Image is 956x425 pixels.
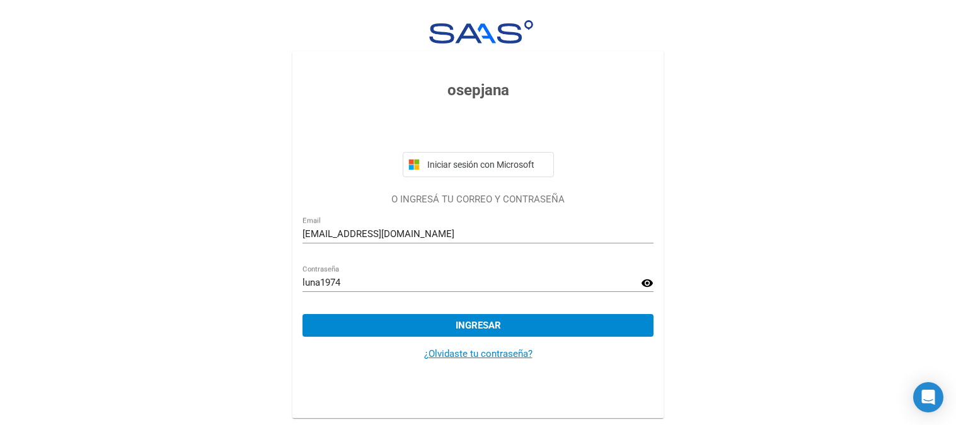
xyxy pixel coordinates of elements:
mat-icon: visibility [641,276,654,291]
a: ¿Olvidaste tu contraseña? [424,348,533,359]
div: Open Intercom Messenger [913,382,943,412]
span: Ingresar [456,320,501,331]
button: Iniciar sesión con Microsoft [403,152,554,177]
button: Ingresar [302,314,654,337]
h3: osepjana [302,79,654,102]
iframe: Botón de Acceder con Google [396,115,560,143]
span: Iniciar sesión con Microsoft [425,160,548,170]
p: O INGRESÁ TU CORREO Y CONTRASEÑA [302,192,654,207]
